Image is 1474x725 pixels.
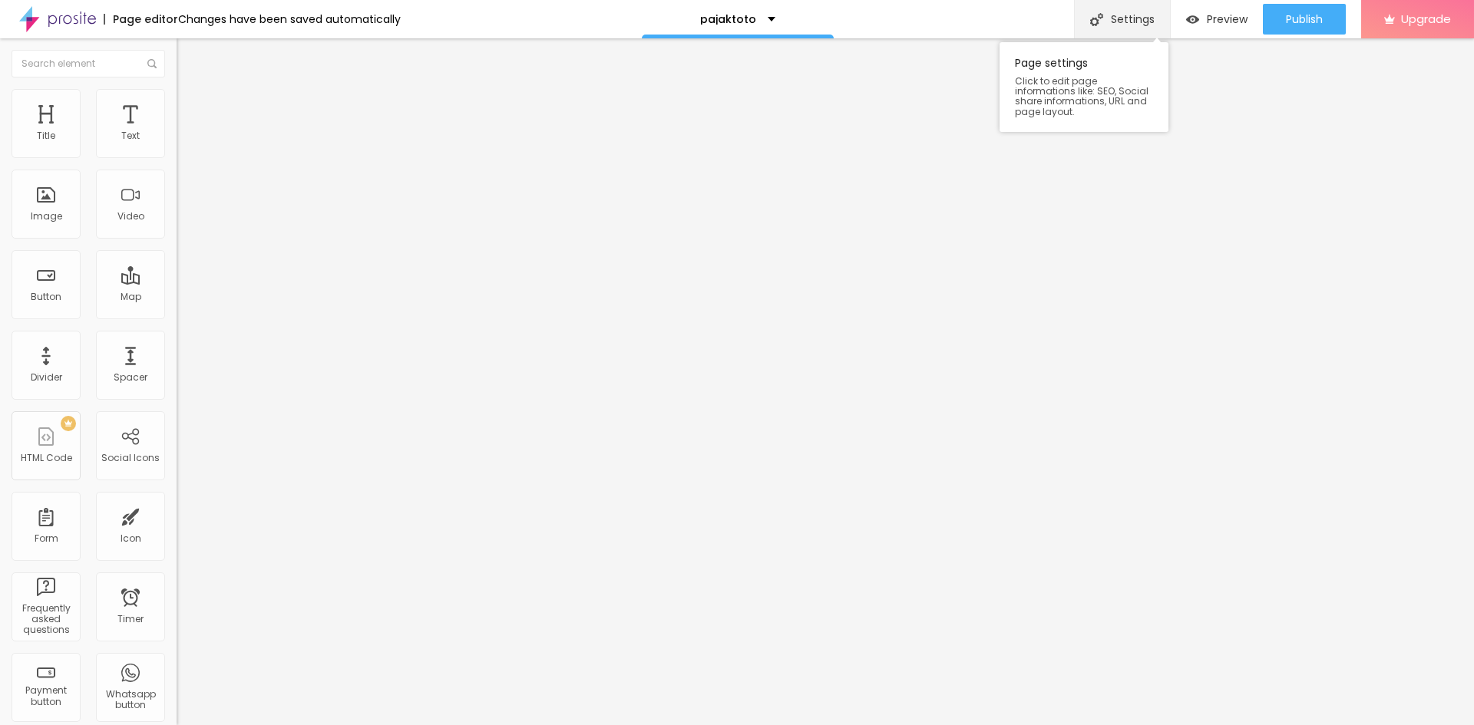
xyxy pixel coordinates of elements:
div: Spacer [114,372,147,383]
button: Preview [1171,4,1263,35]
div: Button [31,292,61,302]
div: Form [35,533,58,544]
div: Image [31,211,62,222]
input: Search element [12,50,165,77]
span: Click to edit page informations like: SEO, Social share informations, URL and page layout. [1015,76,1153,117]
img: Icone [147,59,157,68]
div: Page editor [104,14,178,25]
div: Page settings [1000,42,1168,132]
img: view-1.svg [1186,13,1199,26]
p: pajaktoto [700,14,756,25]
div: Whatsapp button [100,689,160,711]
div: Timer [117,614,144,624]
iframe: Editor [177,38,1474,725]
div: Text [121,130,140,141]
div: Map [121,292,141,302]
span: Preview [1207,13,1248,25]
img: Icone [1090,13,1103,26]
span: Publish [1286,13,1323,25]
div: Changes have been saved automatically [178,14,401,25]
div: Divider [31,372,62,383]
div: Frequently asked questions [15,603,76,636]
div: Social Icons [101,453,160,463]
div: Title [37,130,55,141]
div: HTML Code [21,453,72,463]
button: Publish [1263,4,1346,35]
div: Payment button [15,685,76,707]
div: Icon [121,533,141,544]
div: Video [117,211,144,222]
span: Upgrade [1401,12,1451,25]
